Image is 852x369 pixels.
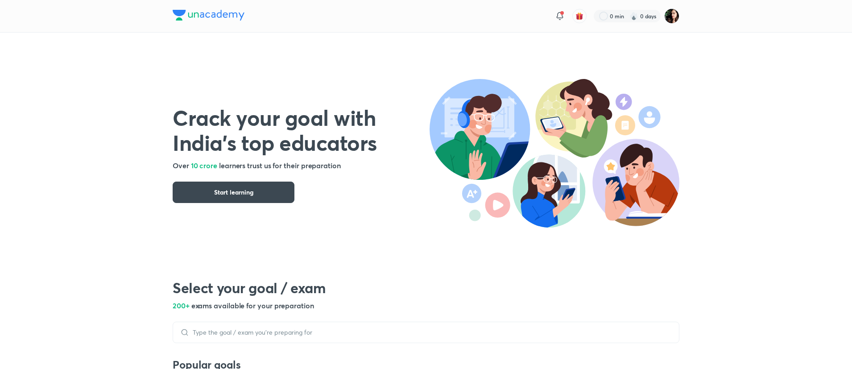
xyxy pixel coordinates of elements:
img: streak [629,12,638,21]
span: 10 crore [191,161,217,170]
img: avatar [575,12,583,20]
span: exams available for your preparation [191,301,314,310]
h5: Over learners trust us for their preparation [173,160,430,171]
button: Start learning [173,182,294,203]
h1: Crack your goal with India’s top educators [173,105,430,155]
a: Company Logo [173,10,244,23]
span: Start learning [214,188,253,197]
img: header [430,79,679,228]
img: Priyanka K [664,8,679,24]
img: Company Logo [173,10,244,21]
h5: 200+ [173,300,679,311]
button: avatar [572,9,587,23]
input: Type the goal / exam you’re preparing for [189,329,672,336]
h2: Select your goal / exam [173,279,679,297]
